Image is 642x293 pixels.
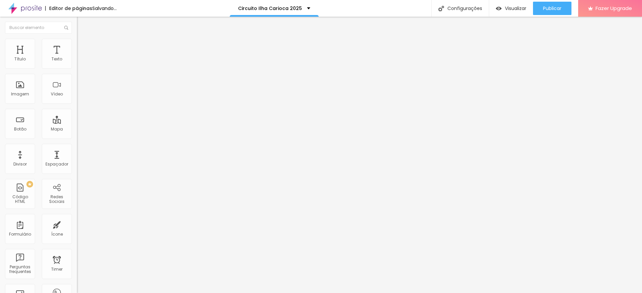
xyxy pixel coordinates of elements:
div: Salvando... [92,6,117,11]
span: Visualizar [505,6,526,11]
button: Publicar [533,2,571,15]
div: Perguntas frequentes [7,265,33,274]
div: Vídeo [51,92,63,96]
div: Divisor [13,162,27,167]
div: Timer [51,267,63,272]
div: Texto [51,57,62,61]
input: Buscar elemento [5,22,72,34]
span: Publicar [543,6,561,11]
div: Código HTML [7,195,33,204]
div: Imagem [11,92,29,96]
div: Mapa [51,127,63,131]
img: Icone [64,26,68,30]
div: Ícone [51,232,63,237]
p: Circuito Ilha Carioca 2025 [238,6,302,11]
span: Fazer Upgrade [596,5,632,11]
div: Editor de páginas [45,6,92,11]
div: Botão [14,127,26,131]
div: Formulário [9,232,31,237]
iframe: Editor [77,17,642,293]
button: Visualizar [489,2,533,15]
div: Redes Sociais [43,195,70,204]
div: Título [14,57,26,61]
img: view-1.svg [496,6,502,11]
img: Icone [438,6,444,11]
div: Espaçador [45,162,68,167]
